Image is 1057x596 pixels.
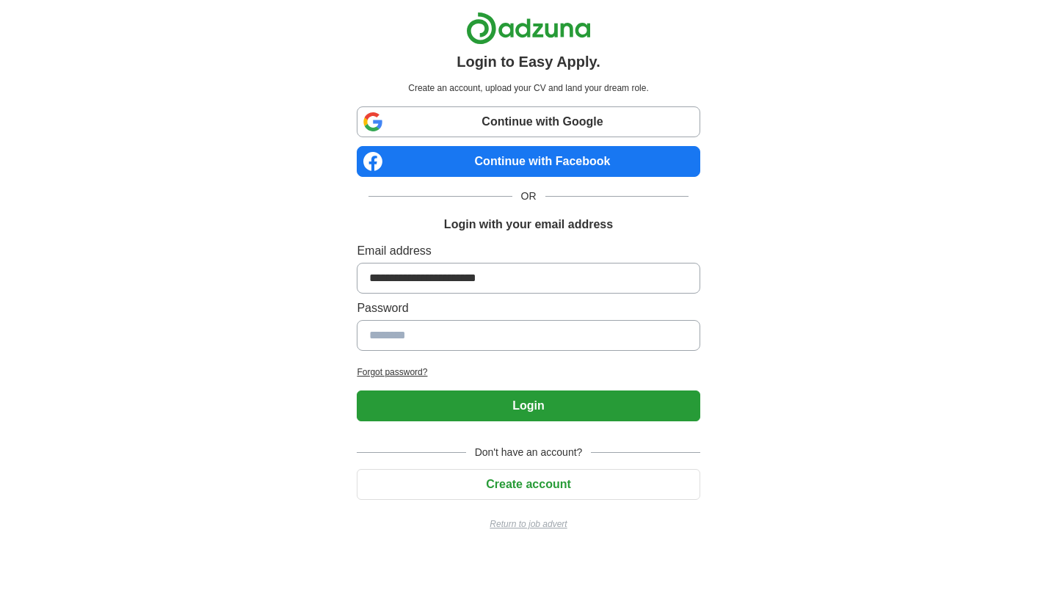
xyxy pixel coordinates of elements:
img: Adzuna logo [466,12,591,45]
button: Create account [357,469,700,500]
a: Return to job advert [357,517,700,531]
label: Email address [357,242,700,260]
a: Create account [357,478,700,490]
span: OR [512,189,545,204]
a: Continue with Facebook [357,146,700,177]
h1: Login with your email address [444,216,613,233]
label: Password [357,299,700,317]
p: Create an account, upload your CV and land your dream role. [360,81,697,95]
h1: Login to Easy Apply. [457,51,600,73]
a: Forgot password? [357,366,700,379]
button: Login [357,390,700,421]
a: Continue with Google [357,106,700,137]
span: Don't have an account? [466,445,592,460]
